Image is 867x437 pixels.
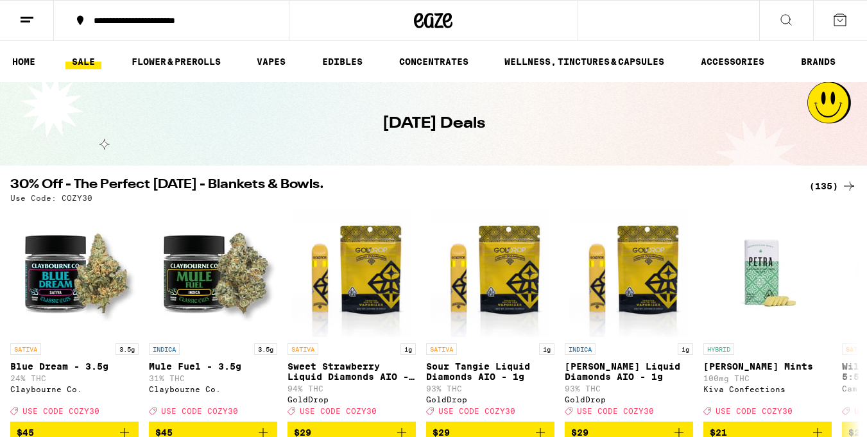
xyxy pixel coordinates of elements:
p: 100mg THC [703,374,832,382]
span: USE CODE COZY30 [161,407,238,415]
p: SATIVA [10,343,41,355]
p: Sour Tangie Liquid Diamonds AIO - 1g [426,361,554,382]
a: ACCESSORIES [694,54,771,69]
p: 93% THC [565,384,693,393]
img: Claybourne Co. - Blue Dream - 3.5g [10,209,139,337]
span: USE CODE COZY30 [22,407,99,415]
div: GoldDrop [426,395,554,404]
img: GoldDrop - Sour Tangie Liquid Diamonds AIO - 1g [431,209,549,337]
p: 31% THC [149,374,277,382]
a: Open page for Sour Tangie Liquid Diamonds AIO - 1g from GoldDrop [426,209,554,422]
div: GoldDrop [288,395,416,404]
a: (135) [809,178,857,194]
a: WELLNESS, TINCTURES & CAPSULES [498,54,671,69]
p: 24% THC [10,374,139,382]
a: EDIBLES [316,54,369,69]
img: GoldDrop - King Louis Liquid Diamonds AIO - 1g [569,209,688,337]
p: 93% THC [426,384,554,393]
a: Open page for Sweet Strawberry Liquid Diamonds AIO - 1g from GoldDrop [288,209,416,422]
p: 94% THC [288,384,416,393]
span: USE CODE COZY30 [438,407,515,415]
img: Claybourne Co. - Mule Fuel - 3.5g [149,209,277,337]
p: 3.5g [116,343,139,355]
p: Use Code: COZY30 [10,194,92,202]
a: CONCENTRATES [393,54,475,69]
p: [PERSON_NAME] Liquid Diamonds AIO - 1g [565,361,693,382]
div: GoldDrop [565,395,693,404]
a: SALE [65,54,101,69]
p: 1g [400,343,416,355]
p: Blue Dream - 3.5g [10,361,139,372]
p: INDICA [149,343,180,355]
p: HYBRID [703,343,734,355]
p: [PERSON_NAME] Mints [703,361,832,372]
p: 3.5g [254,343,277,355]
h1: [DATE] Deals [382,113,485,135]
p: INDICA [565,343,596,355]
div: Claybourne Co. [10,385,139,393]
p: SATIVA [426,343,457,355]
a: HOME [6,54,42,69]
p: Mule Fuel - 3.5g [149,361,277,372]
a: VAPES [250,54,292,69]
p: SATIVA [288,343,318,355]
img: GoldDrop - Sweet Strawberry Liquid Diamonds AIO - 1g [292,209,411,337]
a: Open page for Petra Moroccan Mints from Kiva Confections [703,209,832,422]
a: FLOWER & PREROLLS [125,54,227,69]
a: Open page for Blue Dream - 3.5g from Claybourne Co. [10,209,139,422]
h2: 30% Off - The Perfect [DATE] - Blankets & Bowls. [10,178,794,194]
div: Claybourne Co. [149,385,277,393]
div: Kiva Confections [703,385,832,393]
p: 1g [539,343,554,355]
p: 1g [678,343,693,355]
a: BRANDS [794,54,842,69]
span: USE CODE COZY30 [300,407,377,415]
a: Open page for King Louis Liquid Diamonds AIO - 1g from GoldDrop [565,209,693,422]
span: USE CODE COZY30 [577,407,654,415]
p: Sweet Strawberry Liquid Diamonds AIO - 1g [288,361,416,382]
a: Open page for Mule Fuel - 3.5g from Claybourne Co. [149,209,277,422]
span: USE CODE COZY30 [716,407,793,415]
img: Kiva Confections - Petra Moroccan Mints [703,209,832,337]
